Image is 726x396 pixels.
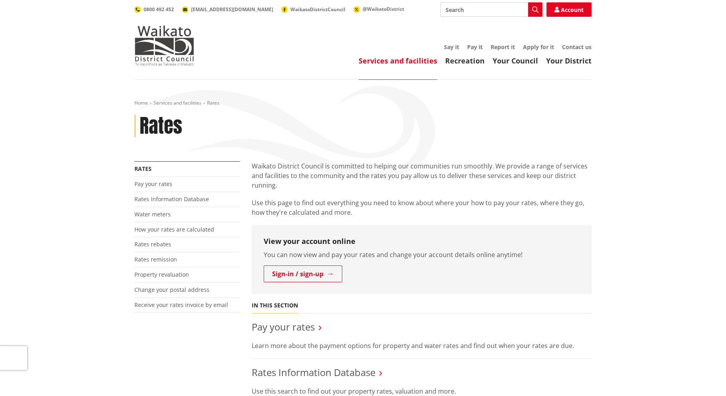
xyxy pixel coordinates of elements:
a: Water meters [134,210,171,218]
p: Waikato District Council is committed to helping our communities run smoothly. We provide a range... [252,161,592,190]
a: Recreation [445,56,485,65]
img: Waikato District Council - Te Kaunihera aa Takiwaa o Waikato [134,26,194,65]
h5: In this section [252,302,298,309]
a: Pay your rates [252,320,315,333]
span: @WaikatoDistrict [363,6,404,12]
span: Rates [207,99,219,106]
input: Search input [440,2,543,17]
span: WaikatoDistrictCouncil [290,6,345,13]
p: You can now view and pay your rates and change your account details online anytime! [264,250,580,259]
a: Report it [491,43,515,51]
a: [EMAIL_ADDRESS][DOMAIN_NAME] [182,6,273,13]
h1: Rates [140,115,182,138]
span: [EMAIL_ADDRESS][DOMAIN_NAME] [191,6,273,13]
a: Receive your rates invoice by email [134,301,228,309]
a: How your rates are calculated [134,226,214,233]
a: Pay it [467,43,483,51]
a: Home [134,99,148,106]
a: Apply for it [523,43,554,51]
a: @WaikatoDistrict [353,6,404,12]
a: Say it [444,43,459,51]
nav: breadcrumb [134,100,592,107]
a: Sign-in / sign-up [264,265,342,282]
a: 0800 492 452 [134,6,174,13]
a: Rates [134,165,152,172]
a: Account [546,2,592,17]
p: Use this search to find out your property rates, valuation and more. [252,386,592,396]
p: Learn more about the payment options for property and water rates and find out when your rates ar... [252,341,592,350]
a: Your District [546,56,592,65]
a: Pay your rates [134,180,172,188]
a: Services and facilities [154,99,201,106]
a: Rates rebates [134,240,171,248]
p: Use this page to find out everything you need to know about where your how to pay your rates, whe... [252,198,592,217]
a: Services and facilities [359,56,437,65]
a: Rates remission [134,255,177,263]
a: Your Council [493,56,538,65]
a: Change your postal address [134,286,209,293]
h3: View your account online [264,237,580,246]
a: Rates Information Database [252,366,375,379]
a: Property revaluation [134,271,189,278]
span: 0800 492 452 [144,6,174,13]
a: Rates Information Database [134,195,209,203]
a: Contact us [562,43,592,51]
a: WaikatoDistrictCouncil [281,6,345,13]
